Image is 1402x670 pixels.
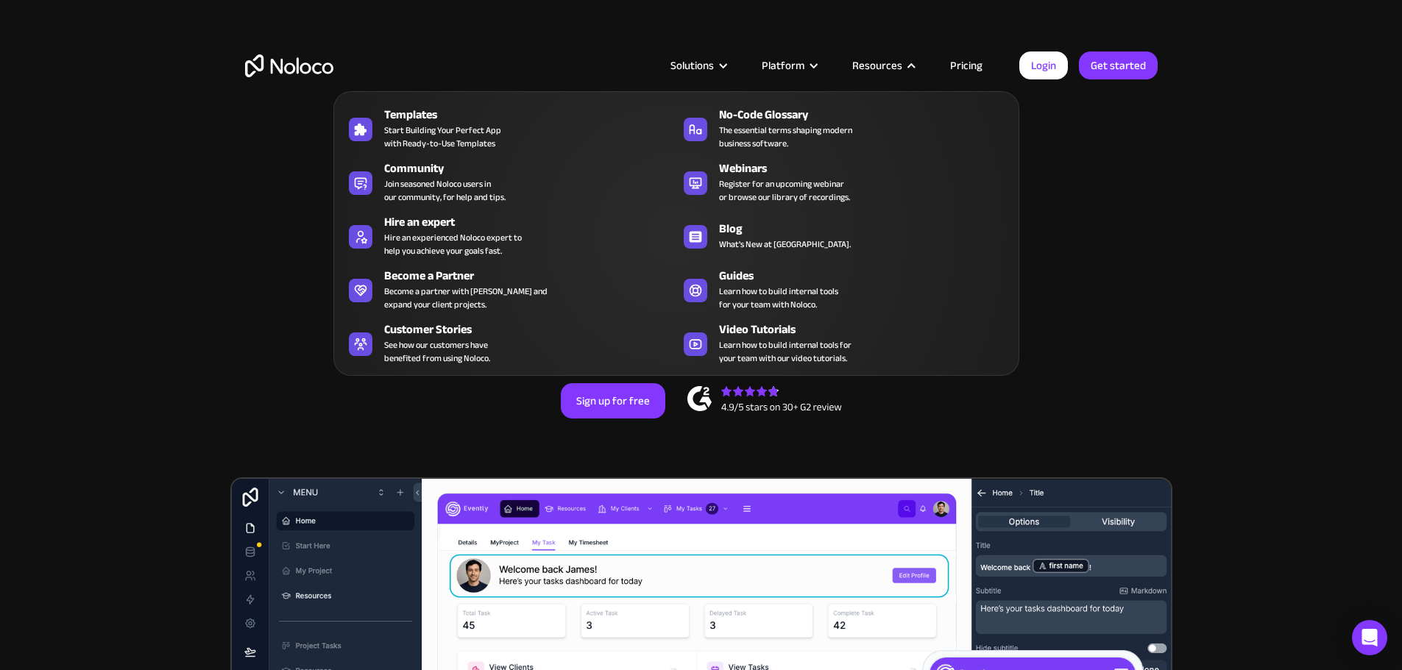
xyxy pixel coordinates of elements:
div: Solutions [652,56,743,75]
div: Platform [762,56,804,75]
a: Customer StoriesSee how our customers havebenefited from using Noloco. [341,318,676,368]
a: Become a PartnerBecome a partner with [PERSON_NAME] andexpand your client projects. [341,264,676,314]
a: GuidesLearn how to build internal toolsfor your team with Noloco. [676,264,1011,314]
h2: Business Apps for Teams [245,152,1158,269]
span: Register for an upcoming webinar or browse our library of recordings. [719,177,850,204]
div: Become a Partner [384,267,683,285]
div: Become a partner with [PERSON_NAME] and expand your client projects. [384,285,548,311]
span: Start Building Your Perfect App with Ready-to-Use Templates [384,124,501,150]
div: Customer Stories [384,321,683,338]
a: Login [1019,51,1068,79]
span: The essential terms shaping modern business software. [719,124,852,150]
span: Join seasoned Noloco users in our community, for help and tips. [384,177,506,204]
a: Get started [1079,51,1158,79]
div: Platform [743,56,834,75]
a: home [245,54,333,77]
span: Learn how to build internal tools for your team with our video tutorials. [719,338,852,365]
div: Blog [719,220,1018,238]
div: Webinars [719,160,1018,177]
a: WebinarsRegister for an upcoming webinaror browse our library of recordings. [676,157,1011,207]
a: Sign up for free [561,383,665,418]
div: Resources [852,56,902,75]
a: No-Code GlossaryThe essential terms shaping modernbusiness software. [676,103,1011,153]
div: Community [384,160,683,177]
div: Hire an experienced Noloco expert to help you achieve your goals fast. [384,231,522,257]
nav: Resources [333,71,1019,376]
div: Resources [834,56,932,75]
div: Video Tutorials [719,321,1018,338]
div: Templates [384,106,683,124]
a: Hire an expertHire an experienced Noloco expert tohelp you achieve your goals fast. [341,210,676,260]
div: Open Intercom Messenger [1352,620,1387,655]
a: TemplatesStart Building Your Perfect Appwith Ready-to-Use Templates [341,103,676,153]
a: Pricing [932,56,1001,75]
div: Guides [719,267,1018,285]
div: Hire an expert [384,213,683,231]
a: CommunityJoin seasoned Noloco users inour community, for help and tips. [341,157,676,207]
div: Solutions [670,56,714,75]
span: What's New at [GEOGRAPHIC_DATA]. [719,238,851,251]
span: Learn how to build internal tools for your team with Noloco. [719,285,838,311]
a: BlogWhat's New at [GEOGRAPHIC_DATA]. [676,210,1011,260]
a: Video TutorialsLearn how to build internal tools foryour team with our video tutorials. [676,318,1011,368]
div: No-Code Glossary [719,106,1018,124]
span: See how our customers have benefited from using Noloco. [384,338,490,365]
